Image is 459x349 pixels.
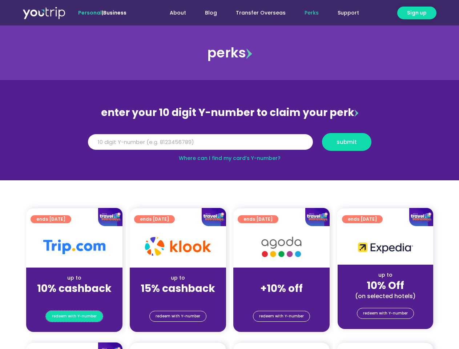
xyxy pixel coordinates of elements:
[136,274,220,282] div: up to
[397,7,436,19] a: Sign up
[322,133,371,151] button: submit
[367,278,404,293] strong: 10% Off
[156,311,200,321] span: redeem with Y-number
[136,295,220,303] div: (for stays only)
[196,6,226,20] a: Blog
[337,139,357,145] span: submit
[343,292,427,300] div: (on selected hotels)
[52,311,97,321] span: redeem with Y-number
[160,6,196,20] a: About
[363,308,408,318] span: redeem with Y-number
[88,133,371,156] form: Y Number
[328,6,369,20] a: Support
[32,274,117,282] div: up to
[179,155,281,162] a: Where can I find my card’s Y-number?
[84,103,375,122] div: enter your 10 digit Y-number to claim your perk
[141,281,215,296] strong: 15% cashback
[259,311,304,321] span: redeem with Y-number
[146,6,369,20] nav: Menu
[46,311,103,322] a: redeem with Y-number
[103,9,126,16] a: Business
[295,6,328,20] a: Perks
[343,271,427,279] div: up to
[275,274,288,281] span: up to
[78,9,126,16] span: |
[37,281,112,296] strong: 10% cashback
[239,295,324,303] div: (for stays only)
[253,311,310,322] a: redeem with Y-number
[226,6,295,20] a: Transfer Overseas
[260,281,303,296] strong: +10% off
[88,134,313,150] input: 10 digit Y-number (e.g. 8123456789)
[407,9,427,17] span: Sign up
[357,308,414,319] a: redeem with Y-number
[78,9,102,16] span: Personal
[32,295,117,303] div: (for stays only)
[149,311,206,322] a: redeem with Y-number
